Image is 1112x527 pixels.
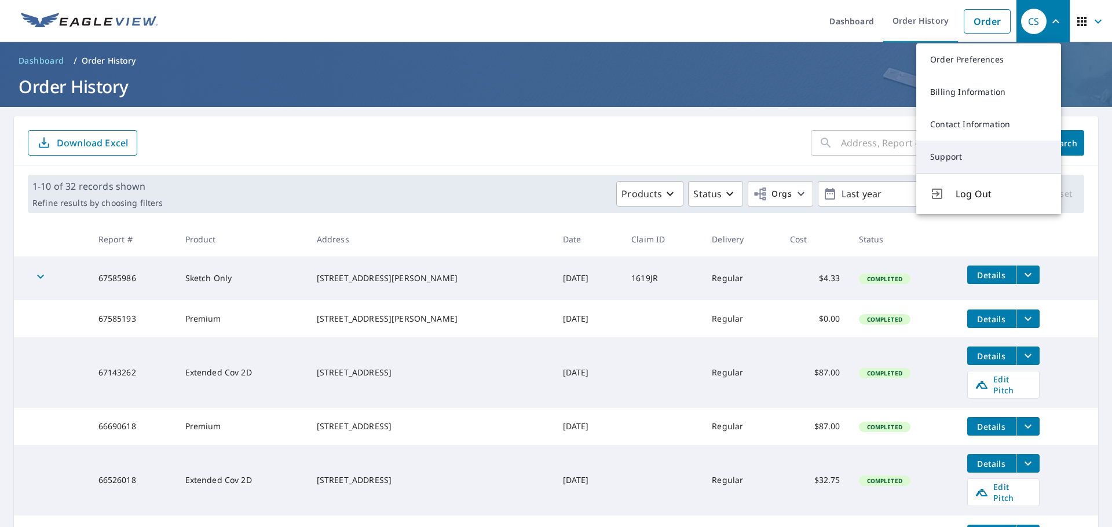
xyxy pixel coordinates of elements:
td: 67585986 [89,256,176,300]
button: Download Excel [28,130,137,156]
td: Regular [703,445,781,515]
td: Sketch Only [176,256,308,300]
td: Regular [703,300,781,337]
p: Download Excel [57,137,128,149]
a: Order [964,9,1011,34]
div: [STREET_ADDRESS] [317,421,544,432]
span: Dashboard [19,55,64,67]
button: Last year [818,181,992,207]
th: Status [850,222,958,256]
a: Support [916,141,1061,173]
button: detailsBtn-67585986 [967,266,1016,284]
th: Product [176,222,308,256]
td: 67143262 [89,337,176,408]
a: Edit Pitch [967,371,1040,399]
button: filesDropdownBtn-67585193 [1016,309,1040,328]
span: Edit Pitch [975,481,1032,503]
th: Cost [781,222,850,256]
nav: breadcrumb [14,51,1098,70]
p: Order History [82,55,136,67]
span: Search [1052,138,1075,149]
span: Completed [860,423,909,431]
h1: Order History [14,75,1098,98]
td: Regular [703,408,781,445]
td: Regular [703,256,781,300]
img: EV Logo [21,13,158,30]
td: $4.33 [781,256,850,300]
th: Report # [89,222,176,256]
button: detailsBtn-66526018 [967,454,1016,473]
div: [STREET_ADDRESS][PERSON_NAME] [317,313,544,325]
th: Delivery [703,222,781,256]
span: Completed [860,477,909,485]
button: detailsBtn-67143262 [967,347,1016,365]
span: Orgs [753,187,792,201]
td: [DATE] [554,337,623,408]
p: Status [693,187,722,201]
button: filesDropdownBtn-67585986 [1016,266,1040,284]
p: Products [621,187,662,201]
th: Address [308,222,554,256]
input: Address, Report #, Claim ID, etc. [841,127,1033,159]
a: Order Preferences [916,43,1061,76]
button: filesDropdownBtn-67143262 [1016,347,1040,365]
td: $0.00 [781,300,850,337]
p: Refine results by choosing filters [32,198,163,208]
td: 66526018 [89,445,176,515]
td: [DATE] [554,408,623,445]
th: Claim ID [622,222,703,256]
td: Premium [176,408,308,445]
span: Log Out [956,187,1047,201]
div: [STREET_ADDRESS] [317,367,544,378]
button: detailsBtn-67585193 [967,309,1016,328]
td: [DATE] [554,445,623,515]
div: CS [1021,9,1047,34]
td: Regular [703,337,781,408]
button: filesDropdownBtn-66526018 [1016,454,1040,473]
span: Edit Pitch [975,374,1032,396]
button: Log Out [916,173,1061,214]
span: Details [974,270,1009,281]
button: detailsBtn-66690618 [967,417,1016,436]
td: Extended Cov 2D [176,337,308,408]
span: Completed [860,369,909,377]
a: Contact Information [916,108,1061,141]
td: [DATE] [554,256,623,300]
th: Date [554,222,623,256]
p: Last year [837,184,972,204]
button: Products [616,181,683,207]
td: $32.75 [781,445,850,515]
button: Search [1042,130,1084,156]
a: Billing Information [916,76,1061,108]
td: Extended Cov 2D [176,445,308,515]
li: / [74,54,77,68]
td: 67585193 [89,300,176,337]
td: [DATE] [554,300,623,337]
a: Dashboard [14,51,69,70]
span: Completed [860,315,909,323]
span: Details [974,421,1009,432]
span: Details [974,458,1009,469]
button: Orgs [748,181,813,207]
a: Edit Pitch [967,478,1040,506]
p: 1-10 of 32 records shown [32,179,163,193]
span: Completed [860,275,909,283]
span: Details [974,351,1009,362]
td: $87.00 [781,408,850,445]
td: Premium [176,300,308,337]
td: 66690618 [89,408,176,445]
button: Status [688,181,743,207]
span: Details [974,314,1009,325]
td: 1619JR [622,256,703,300]
div: [STREET_ADDRESS][PERSON_NAME] [317,272,544,284]
td: $87.00 [781,337,850,408]
button: filesDropdownBtn-66690618 [1016,417,1040,436]
div: [STREET_ADDRESS] [317,474,544,486]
